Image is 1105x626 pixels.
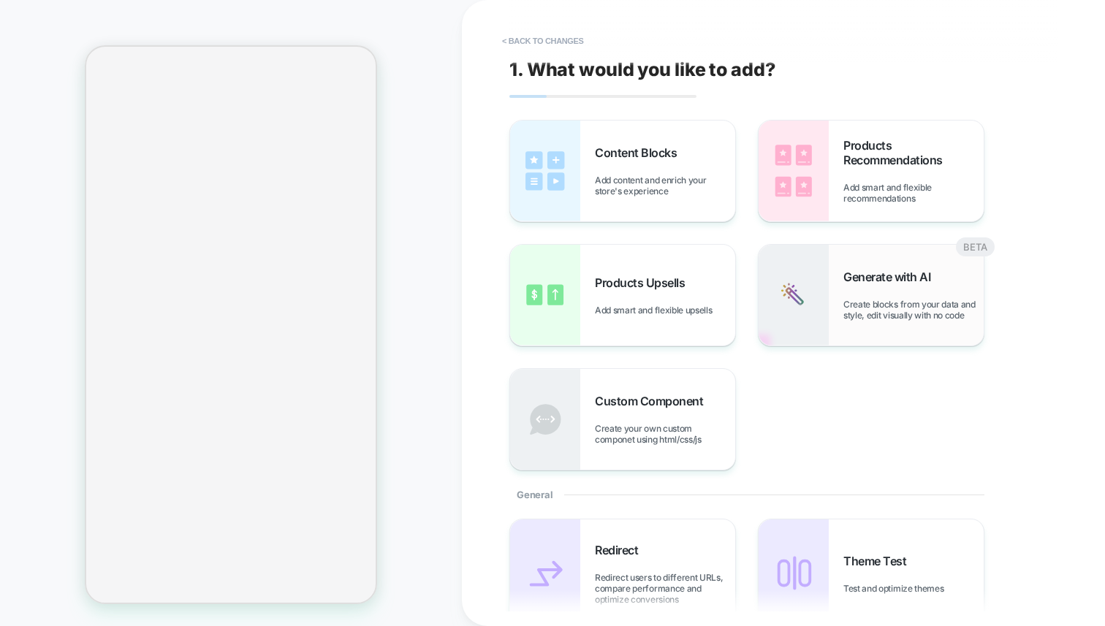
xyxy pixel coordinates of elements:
span: Add smart and flexible upsells [595,305,719,316]
span: Redirect users to different URLs, compare performance and optimize conversions [595,572,735,605]
span: Generate with AI [843,270,938,284]
button: < Back to changes [495,29,591,53]
span: Content Blocks [595,145,684,160]
span: Theme Test [843,554,914,568]
span: Custom Component [595,394,710,408]
span: Create your own custom componet using html/css/js [595,423,735,445]
span: 1. What would you like to add? [509,58,775,80]
span: Add content and enrich your store's experience [595,175,735,196]
span: Products Upsells [595,275,692,290]
span: Redirect [595,543,645,557]
span: Add smart and flexible recommendations [843,182,984,204]
div: General [509,470,984,519]
span: Test and optimize themes [843,583,951,594]
span: Create blocks from your data and style, edit visually with no code [843,299,984,321]
span: Products Recommendations [843,138,984,167]
div: BETA [956,237,995,256]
